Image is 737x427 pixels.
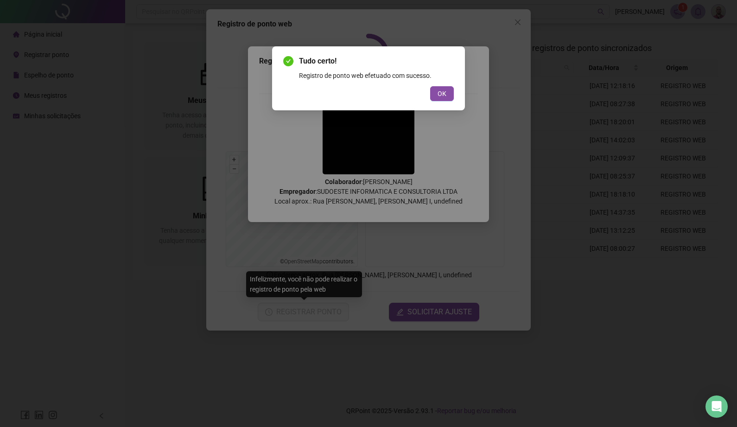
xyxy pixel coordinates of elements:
[299,56,454,67] span: Tudo certo!
[299,70,454,81] div: Registro de ponto web efetuado com sucesso.
[705,395,728,418] div: Open Intercom Messenger
[438,89,446,99] span: OK
[283,56,293,66] span: check-circle
[430,86,454,101] button: OK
